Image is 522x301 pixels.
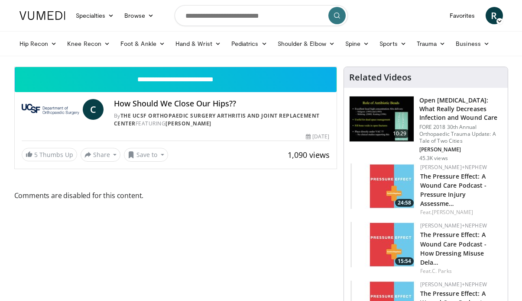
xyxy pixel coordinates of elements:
[419,96,503,122] h3: Open [MEDICAL_DATA]: What Really Decreases Infection and Wound Care
[389,129,410,138] span: 10:29
[374,35,412,52] a: Sports
[412,35,451,52] a: Trauma
[71,7,120,24] a: Specialties
[420,267,501,275] div: Feat.
[419,124,503,144] p: FORE 2018 30th Annual Orthopaedic Trauma Update: A Tale of Two Cities
[22,99,79,120] img: The UCSF Orthopaedic Surgery Arthritis and Joint Replacement Center
[226,35,272,52] a: Pediatrics
[444,7,480,24] a: Favorites
[351,163,416,209] img: 2a658e12-bd38-46e9-9f21-8239cc81ed40.150x105_q85_crop-smart_upscale.jpg
[420,172,487,208] a: The Pressure Effect: A Wound Care Podcast - Pressure Injury Assessme…
[349,96,503,162] a: 10:29 Open [MEDICAL_DATA]: What Really Decreases Infection and Wound Care FORE 2018 30th Annual O...
[395,257,414,265] span: 15:54
[165,120,211,127] a: [PERSON_NAME]
[350,96,414,141] img: ded7be61-cdd8-40fc-98a3-de551fea390e.150x105_q85_crop-smart_upscale.jpg
[14,190,337,201] span: Comments are disabled for this content.
[114,112,330,128] div: By FEATURING
[306,133,329,141] div: [DATE]
[114,99,330,109] h4: How Should We Close Our Hips??
[451,35,495,52] a: Business
[420,163,487,171] a: [PERSON_NAME]+Nephew
[349,72,412,83] h4: Related Videos
[420,231,487,266] a: The Pressure Effect: A Wound Care Podcast - How Dressing Misuse Dela…
[288,150,330,160] span: 1,090 views
[395,199,414,207] span: 24:58
[22,148,77,161] a: 5 Thumbs Up
[170,35,226,52] a: Hand & Wrist
[419,146,503,153] p: [PERSON_NAME]
[272,35,340,52] a: Shoulder & Elbow
[340,35,374,52] a: Spine
[351,163,416,209] a: 24:58
[432,208,473,216] a: [PERSON_NAME]
[420,222,487,229] a: [PERSON_NAME]+Nephew
[14,35,62,52] a: Hip Recon
[115,35,170,52] a: Foot & Ankle
[124,148,168,162] button: Save to
[34,150,38,159] span: 5
[114,112,320,127] a: The UCSF Orthopaedic Surgery Arthritis and Joint Replacement Center
[81,148,121,162] button: Share
[175,5,348,26] input: Search topics, interventions
[351,222,416,267] img: 61e02083-5525-4adc-9284-c4ef5d0bd3c4.150x105_q85_crop-smart_upscale.jpg
[432,267,452,275] a: C. Parks
[419,155,448,162] p: 45.3K views
[19,11,65,20] img: VuMedi Logo
[119,7,159,24] a: Browse
[62,35,115,52] a: Knee Recon
[486,7,503,24] a: R
[83,99,104,120] a: C
[351,222,416,267] a: 15:54
[420,281,487,288] a: [PERSON_NAME]+Nephew
[420,208,501,216] div: Feat.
